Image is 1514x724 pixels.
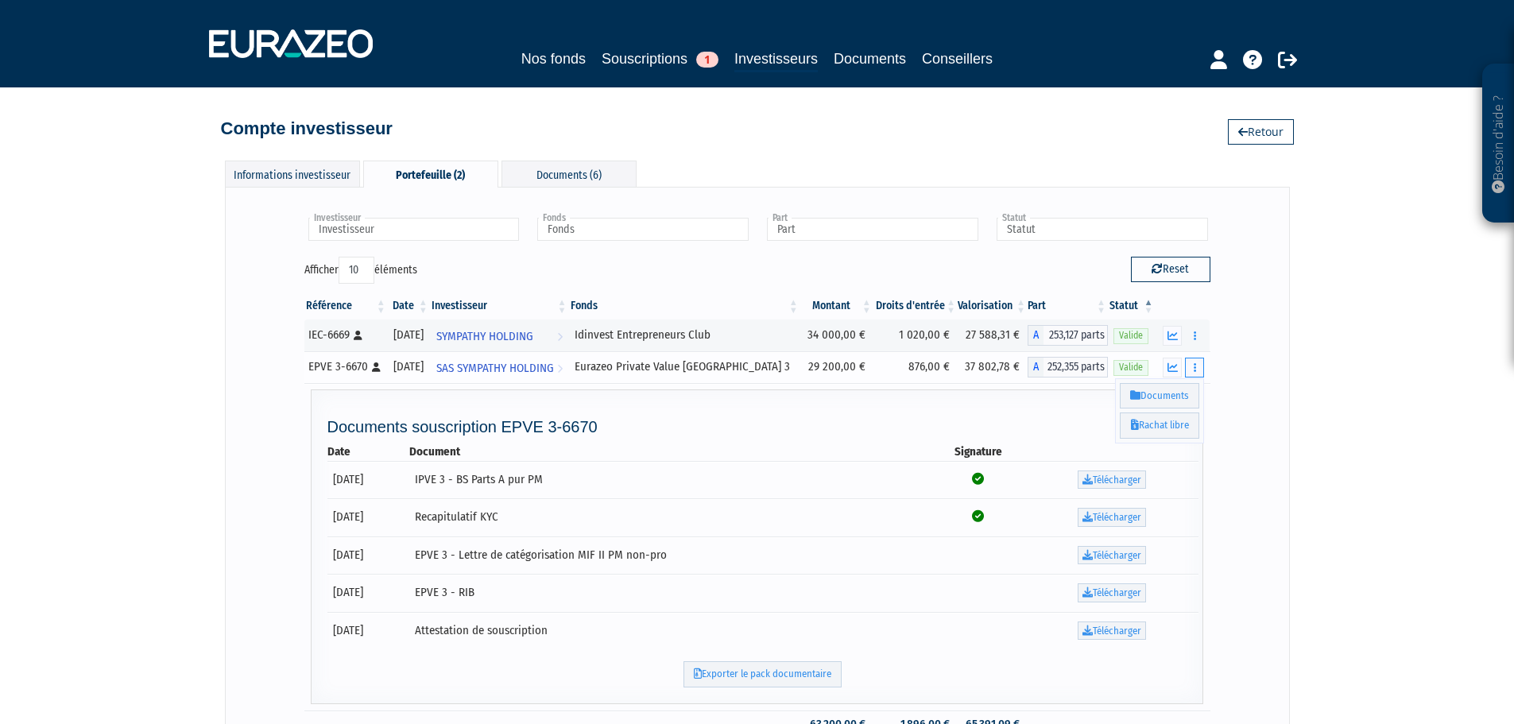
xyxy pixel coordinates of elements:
[834,48,906,70] a: Documents
[800,292,873,319] th: Montant: activer pour trier la colonne par ordre croissant
[327,498,409,536] td: [DATE]
[958,292,1028,319] th: Valorisation: activer pour trier la colonne par ordre croissant
[354,331,362,340] i: [Français] Personne physique
[372,362,381,372] i: [Français] Personne physique
[1044,325,1108,346] span: 253,127 parts
[393,327,424,343] div: [DATE]
[958,351,1028,383] td: 37 802,78 €
[409,536,931,575] td: EPVE 3 - Lettre de catégorisation MIF II PM non-pro
[958,319,1028,351] td: 27 588,31 €
[873,292,958,319] th: Droits d'entrée: activer pour trier la colonne par ordre croissant
[1120,383,1199,409] a: Documents
[430,319,569,351] a: SYMPATHY HOLDING
[363,161,498,188] div: Portefeuille (2)
[1028,357,1044,377] span: A
[1028,325,1044,346] span: A
[683,661,842,687] a: Exporter le pack documentaire
[1078,470,1146,490] a: Télécharger
[209,29,373,58] img: 1732889491-logotype_eurazeo_blanc_rvb.png
[1028,325,1108,346] div: A - Idinvest Entrepreneurs Club
[800,319,873,351] td: 34 000,00 €
[931,443,1025,460] th: Signature
[569,292,800,319] th: Fonds: activer pour trier la colonne par ordre croissant
[557,354,563,383] i: Voir l'investisseur
[557,322,563,351] i: Voir l'investisseur
[1044,357,1108,377] span: 252,355 parts
[388,292,430,319] th: Date: activer pour trier la colonne par ordre croissant
[873,319,958,351] td: 1 020,00 €
[1028,357,1108,377] div: A - Eurazeo Private Value Europe 3
[575,327,795,343] div: Idinvest Entrepreneurs Club
[308,358,382,375] div: EPVE 3-6670
[430,351,569,383] a: SAS SYMPATHY HOLDING
[1489,72,1508,215] p: Besoin d'aide ?
[1108,292,1155,319] th: Statut : activer pour trier la colonne par ordre d&eacute;croissant
[409,612,931,650] td: Attestation de souscription
[575,358,795,375] div: Eurazeo Private Value [GEOGRAPHIC_DATA] 3
[339,257,374,284] select: Afficheréléments
[1078,508,1146,527] a: Télécharger
[602,48,718,70] a: Souscriptions1
[327,536,409,575] td: [DATE]
[393,358,424,375] div: [DATE]
[1078,583,1146,602] a: Télécharger
[225,161,360,187] div: Informations investisseur
[409,461,931,499] td: IPVE 3 - BS Parts A pur PM
[1131,257,1210,282] button: Reset
[327,574,409,612] td: [DATE]
[1078,621,1146,641] a: Télécharger
[1113,328,1148,343] span: Valide
[873,351,958,383] td: 876,00 €
[1113,360,1148,375] span: Valide
[521,48,586,70] a: Nos fonds
[409,498,931,536] td: Recapitulatif KYC
[308,327,382,343] div: IEC-6669
[304,292,388,319] th: Référence : activer pour trier la colonne par ordre croissant
[409,574,931,612] td: EPVE 3 - RIB
[430,292,569,319] th: Investisseur: activer pour trier la colonne par ordre croissant
[327,461,409,499] td: [DATE]
[327,612,409,650] td: [DATE]
[327,443,409,460] th: Date
[436,322,533,351] span: SYMPATHY HOLDING
[696,52,718,68] span: 1
[327,418,1199,436] h4: Documents souscription EPVE 3-6670
[922,48,993,70] a: Conseillers
[1078,546,1146,565] a: Télécharger
[1028,292,1108,319] th: Part: activer pour trier la colonne par ordre croissant
[1228,119,1294,145] a: Retour
[409,443,931,460] th: Document
[304,257,417,284] label: Afficher éléments
[734,48,818,72] a: Investisseurs
[800,351,873,383] td: 29 200,00 €
[436,354,554,383] span: SAS SYMPATHY HOLDING
[221,119,393,138] h4: Compte investisseur
[1120,412,1199,439] a: Rachat libre
[501,161,637,187] div: Documents (6)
